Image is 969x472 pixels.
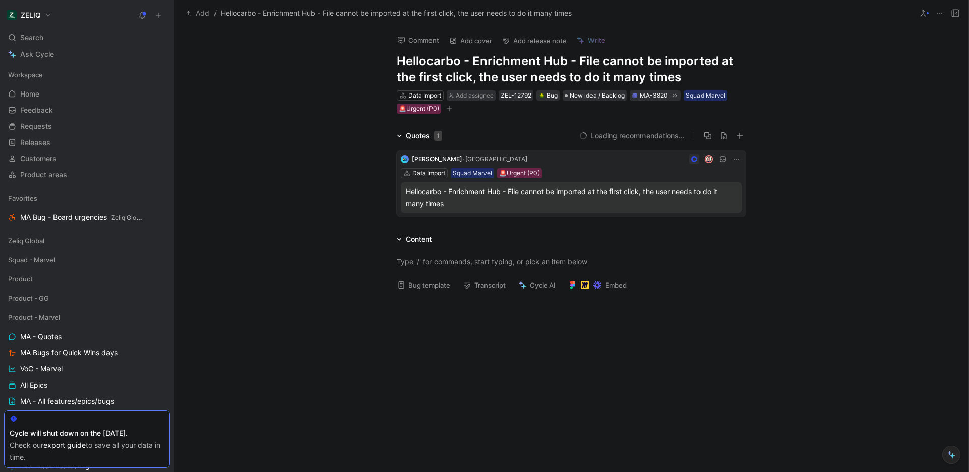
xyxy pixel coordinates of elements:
span: MA Bug - Board urgencies [20,212,143,223]
div: Squad - Marvel [4,252,170,267]
a: VoC - Marvel [4,361,170,376]
a: MA - All features/epics/bugs [4,394,170,409]
h1: Hellocarbo - Enrichment Hub - File cannot be imported at the first click, the user needs to do it... [397,53,746,85]
a: MA - Quotes [4,329,170,344]
span: Squad - Marvel [8,255,55,265]
span: / [214,7,217,19]
span: Releases [20,137,50,148]
div: Bug [539,90,558,101]
div: Favorites [4,191,170,206]
span: Product areas [20,170,67,180]
div: Quotes [406,130,442,142]
button: Add cover [445,34,497,48]
span: · [GEOGRAPHIC_DATA] [462,155,527,163]
button: Loading recommendations... [579,130,685,142]
button: Write [572,33,610,48]
a: Product areas [4,167,170,182]
span: Zeliq Global [111,214,145,221]
button: Add release note [498,34,571,48]
span: New idea / Backlog [570,90,625,101]
div: Hellocarbo - Enrichment Hub - File cannot be imported at the first click, the user needs to do it... [406,185,737,210]
a: MA Bugs for Quick Wins days [4,345,170,360]
div: 🚨Urgent (P0) [499,168,540,178]
div: Search [4,30,170,45]
a: Customers [4,151,170,166]
div: Squad Marvel [453,168,492,178]
button: Cycle AI [514,278,560,292]
span: Requests [20,121,52,131]
div: Cycle will shut down on the [DATE]. [10,427,164,439]
div: Content [393,233,436,245]
div: Product - GG [4,291,170,309]
span: Search [20,32,43,44]
div: Zeliq Global [4,233,170,251]
a: Requests [4,119,170,134]
div: Quotes1 [393,130,446,142]
span: Add assignee [456,91,494,99]
a: All Epics [4,377,170,393]
div: Data Import [412,168,445,178]
button: Embed [564,278,631,292]
button: Add [184,7,212,19]
div: Product [4,271,170,287]
span: Product - Marvel [8,312,60,322]
div: Data Import [408,90,441,101]
span: Ask Cycle [20,48,54,60]
a: export guide [43,441,86,449]
img: logo [401,155,409,163]
button: Transcript [459,278,510,292]
button: ZELIQZELIQ [4,8,54,22]
button: Bug template [393,278,455,292]
div: Squad - Marvel [4,252,170,270]
span: MA Bugs for Quick Wins days [20,348,118,358]
span: MA - All features/epics/bugs [20,396,114,406]
img: avatar [706,156,712,163]
a: Releases [4,135,170,150]
img: 🪲 [539,92,545,99]
div: 🪲Bug [536,90,560,101]
a: Home [4,86,170,102]
span: [PERSON_NAME] [412,155,462,163]
span: Product - GG [8,293,49,303]
div: New idea / Backlog [563,90,627,101]
span: All Epics [20,380,47,390]
div: ZEL-12792 [501,90,531,101]
img: ZELIQ [7,10,17,20]
div: Product [4,271,170,290]
a: Ask Cycle [4,46,170,62]
a: MA Bug - Board urgenciesZeliq Global [4,210,170,225]
a: Feedback [4,103,170,118]
span: MA - Quotes [20,332,62,342]
div: Squad Marvel [686,90,725,101]
div: 1 [434,131,442,141]
span: VoC - Marvel [20,364,63,374]
span: Product [8,274,33,284]
div: 🚨Urgent (P0) [399,104,439,114]
span: Feedback [20,105,53,115]
span: Hellocarbo - Enrichment Hub - File cannot be imported at the first click, the user needs to do it... [221,7,572,19]
span: Favorites [8,193,37,203]
div: Content [406,233,432,245]
div: Product - Marvel [4,310,170,325]
span: Zeliq Global [8,235,44,246]
span: Customers [20,154,57,164]
div: MA-3820 [640,90,668,101]
span: Workspace [8,70,43,80]
div: Workspace [4,67,170,82]
div: Check our to save all your data in time. [10,439,164,463]
div: Zeliq Global [4,233,170,248]
button: Comment [393,33,444,48]
span: Home [20,89,39,99]
div: Product - GG [4,291,170,306]
h1: ZELIQ [21,11,41,20]
span: Write [588,36,605,45]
